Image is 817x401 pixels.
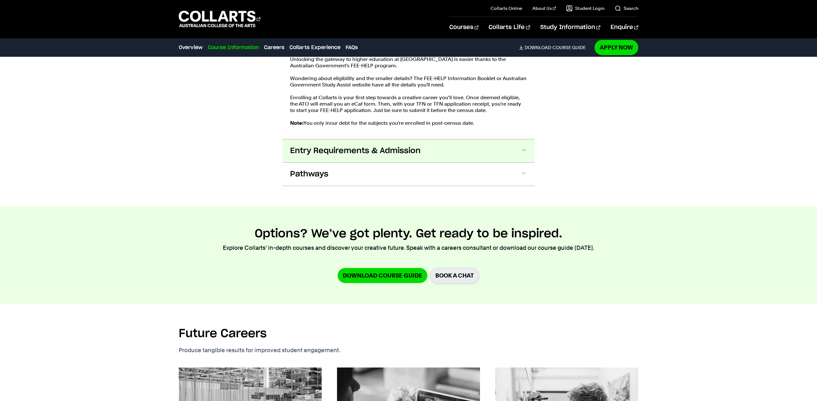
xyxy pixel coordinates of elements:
p: Explore Collarts' in-depth courses and discover your creative future. Speak with a careers consul... [223,243,594,252]
p: Wondering about eligibility and the smaller details? The FEE-HELP Information Booklet or Australi... [290,75,527,88]
a: Collarts Online [491,5,522,11]
a: Student Login [566,5,604,11]
p: You only incur debt for the subjects you're enrolled in post-census date. [290,120,527,126]
a: Enquire [611,17,638,38]
a: Search [615,5,638,11]
a: Collarts Experience [289,44,341,51]
a: Study Information [540,17,600,38]
a: Download Course Guide [338,268,427,283]
p: Unlocking the gateway to higher education at [GEOGRAPHIC_DATA] is easier thanks to the Australian... [290,56,527,69]
span: Download [525,45,551,50]
a: Overview [179,44,203,51]
a: Courses [449,17,478,38]
h2: Future Careers [179,327,267,341]
a: BOOK A CHAT [430,268,479,283]
h2: Options? We’ve got plenty. Get ready to be inspired. [255,227,562,241]
span: Entry Requirements & Admission [290,146,421,156]
p: Enrolling at Collarts is your first step towards a creative career you’ll love. Once deemed eligi... [290,94,527,114]
a: DownloadCourse Guide [519,45,591,50]
button: Entry Requirements & Admission [282,139,535,162]
a: Course Information [208,44,259,51]
span: Pathways [290,169,328,179]
a: About Us [532,5,556,11]
p: Produce tangible results for improved student engagement. [179,346,369,355]
a: Careers [264,44,284,51]
div: Go to homepage [179,10,260,28]
button: Pathways [282,163,535,186]
a: Collarts Life [489,17,530,38]
strong: Note: [290,120,304,126]
a: FAQs [346,44,358,51]
a: Apply Now [595,40,638,55]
